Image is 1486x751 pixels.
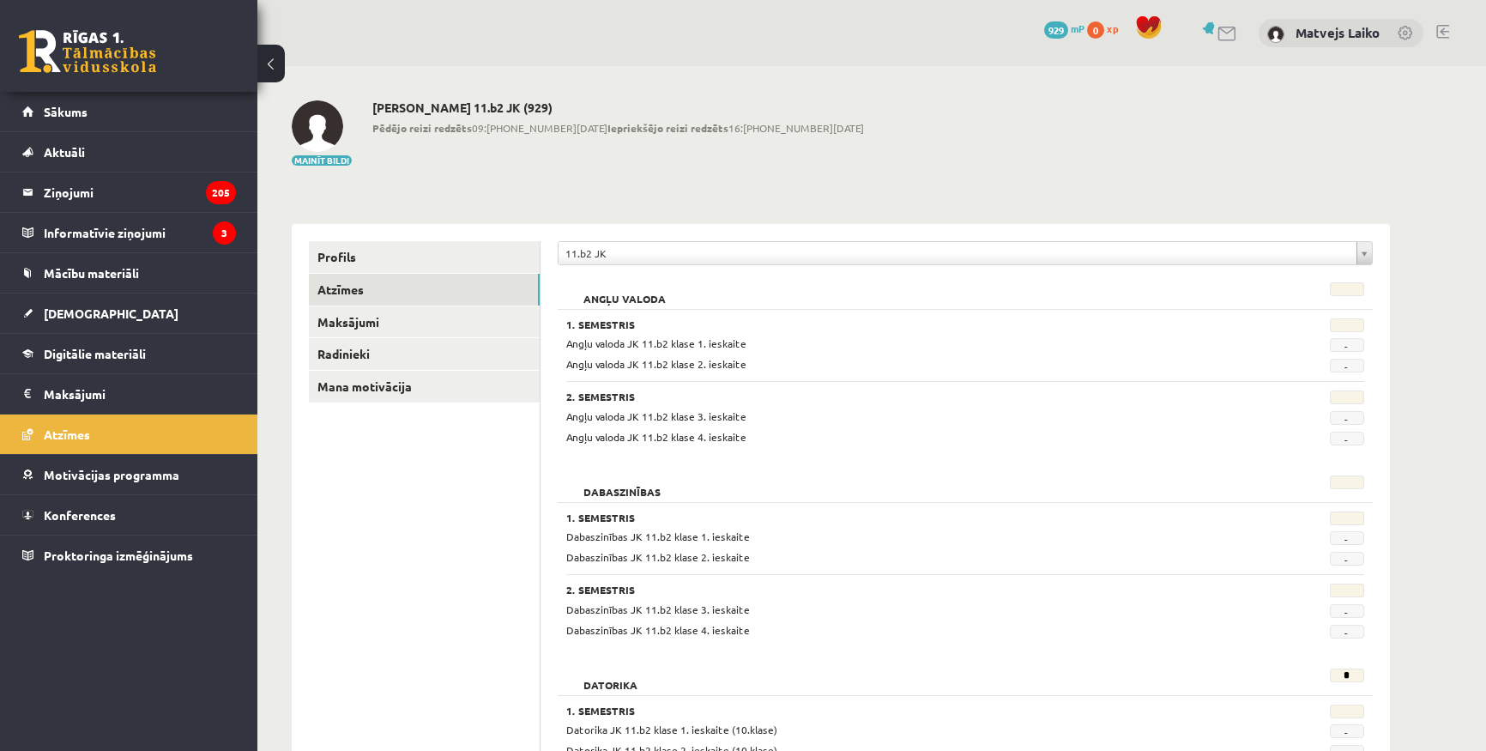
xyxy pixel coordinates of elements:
legend: Ziņojumi [44,173,236,212]
span: Motivācijas programma [44,467,179,482]
span: - [1330,432,1364,445]
h3: 1. Semestris [566,512,1227,524]
span: Angļu valoda JK 11.b2 klase 2. ieskaite [566,357,746,371]
a: Mana motivācija [309,371,540,403]
span: Sākums [44,104,88,119]
a: Atzīmes [309,274,540,306]
span: - [1330,552,1364,566]
legend: Informatīvie ziņojumi [44,213,236,252]
span: Datorika JK 11.b2 klase 1. ieskaite (10.klase) [566,723,777,736]
span: - [1330,604,1364,618]
span: 09:[PHONE_NUMBER][DATE] 16:[PHONE_NUMBER][DATE] [372,120,864,136]
a: Konferences [22,495,236,535]
h2: Angļu valoda [566,282,683,300]
a: 11.b2 JK [559,242,1372,264]
b: Iepriekšējo reizi redzēts [607,121,728,135]
a: Profils [309,241,540,273]
a: Maksājumi [22,374,236,414]
span: Digitālie materiāli [44,346,146,361]
span: - [1330,338,1364,352]
h3: 1. Semestris [566,318,1227,330]
span: - [1330,359,1364,372]
span: - [1330,531,1364,545]
h2: Dabaszinības [566,475,678,493]
a: Radinieki [309,338,540,370]
span: - [1330,411,1364,425]
legend: Maksājumi [44,374,236,414]
a: 929 mP [1044,21,1084,35]
a: Proktoringa izmēģinājums [22,536,236,575]
a: Informatīvie ziņojumi3 [22,213,236,252]
span: Mācību materiāli [44,265,139,281]
h3: 2. Semestris [566,391,1227,403]
span: xp [1107,21,1118,35]
h3: 2. Semestris [566,584,1227,596]
a: Aktuāli [22,132,236,172]
span: Atzīmes [44,427,90,442]
span: Dabaszinības JK 11.b2 klase 1. ieskaite [566,530,750,543]
a: Digitālie materiāli [22,334,236,373]
i: 205 [206,181,236,204]
img: Matvejs Laiko [1267,26,1284,43]
span: 11.b2 JK [565,242,1350,264]
b: Pēdējo reizi redzēts [372,121,472,135]
span: Dabaszinības JK 11.b2 klase 2. ieskaite [566,550,750,564]
span: Konferences [44,507,116,523]
span: Dabaszinības JK 11.b2 klase 4. ieskaite [566,623,750,637]
a: 0 xp [1087,21,1127,35]
h2: [PERSON_NAME] 11.b2 JK (929) [372,100,864,115]
span: Aktuāli [44,144,85,160]
a: Mācību materiāli [22,253,236,293]
a: Rīgas 1. Tālmācības vidusskola [19,30,156,73]
span: - [1330,625,1364,639]
span: Angļu valoda JK 11.b2 klase 4. ieskaite [566,430,746,444]
span: Angļu valoda JK 11.b2 klase 1. ieskaite [566,336,746,350]
a: Atzīmes [22,415,236,454]
i: 3 [213,221,236,245]
span: 929 [1044,21,1068,39]
span: - [1330,724,1364,738]
span: Proktoringa izmēģinājums [44,548,193,563]
a: Maksājumi [309,306,540,338]
span: Angļu valoda JK 11.b2 klase 3. ieskaite [566,409,746,423]
span: [DEMOGRAPHIC_DATA] [44,306,178,321]
a: Sākums [22,92,236,131]
a: [DEMOGRAPHIC_DATA] [22,294,236,333]
h2: Datorika [566,669,655,686]
span: 0 [1087,21,1104,39]
a: Matvejs Laiko [1296,24,1380,41]
span: Dabaszinības JK 11.b2 klase 3. ieskaite [566,603,750,616]
img: Matvejs Laiko [292,100,343,152]
span: mP [1071,21,1084,35]
h3: 1. Semestris [566,705,1227,717]
a: Motivācijas programma [22,455,236,494]
a: Ziņojumi205 [22,173,236,212]
button: Mainīt bildi [292,155,352,166]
